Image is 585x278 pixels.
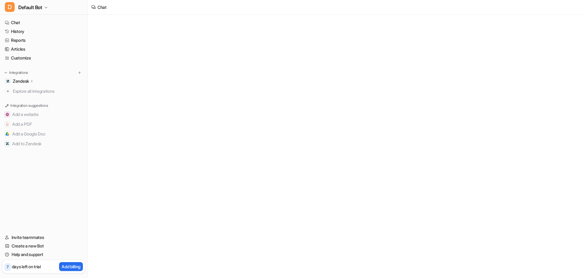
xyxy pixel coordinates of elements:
[5,2,15,12] span: D
[2,36,85,45] a: Reports
[59,262,83,271] button: Add billing
[2,242,85,250] a: Create a new Bot
[2,110,85,119] button: Add a websiteAdd a website
[5,132,9,136] img: Add a Google Doc
[2,70,30,76] button: Integrations
[2,129,85,139] button: Add a Google DocAdd a Google Doc
[2,250,85,259] a: Help and support
[77,70,82,75] img: menu_add.svg
[10,103,48,108] p: Integration suggestions
[2,233,85,242] a: Invite teammates
[5,113,9,116] img: Add a website
[13,78,29,84] p: Zendesk
[9,70,28,75] p: Integrations
[5,122,9,126] img: Add a PDF
[13,86,83,96] span: Explore all integrations
[7,264,9,270] p: 7
[2,139,85,149] button: Add to ZendeskAdd to Zendesk
[18,3,42,12] span: Default Bot
[12,263,41,270] p: days left on trial
[62,263,80,270] p: Add billing
[2,54,85,62] a: Customize
[5,88,11,94] img: explore all integrations
[2,27,85,36] a: History
[2,87,85,96] a: Explore all integrations
[6,79,10,83] img: Zendesk
[97,4,107,10] div: Chat
[5,142,9,146] img: Add to Zendesk
[2,18,85,27] a: Chat
[2,45,85,53] a: Articles
[2,119,85,129] button: Add a PDFAdd a PDF
[4,70,8,75] img: expand menu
